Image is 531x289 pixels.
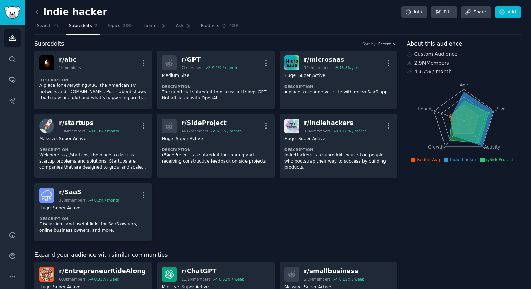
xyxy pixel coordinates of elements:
[401,6,427,18] a: Info
[219,277,244,282] div: 0.61 % / week
[339,129,367,133] div: 13.8 % / month
[142,23,159,29] span: Themes
[139,20,169,35] a: Themes
[107,23,120,29] span: Topics
[176,136,203,143] div: Super Active
[37,23,52,29] span: Search
[182,65,204,70] div: 7k members
[59,119,119,127] div: r/ startups
[407,59,522,67] div: 2.9M Members
[162,89,270,101] p: The unofficial subreddit to discuss all things GPT. Not affiliated with OpenAI.
[162,136,173,143] div: Huge
[59,188,119,197] div: r/ SaaS
[182,55,237,64] div: r/ GPT
[284,136,296,143] div: Huge
[176,23,184,29] span: Ask
[157,114,275,178] a: r/SideProject461kmembers6.9% / monthHugeSuper ActiveDescriptionr/SideProject is a subreddit for s...
[4,6,20,19] img: GummySearch logo
[339,65,367,70] div: 15.8 % / month
[460,83,468,87] tspan: Age
[34,183,152,241] a: SaaSr/SaaS370kmembers8.2% / monthHugeSuper ActiveDescriptionDiscussions and useful links for SaaS...
[69,23,92,29] span: Subreddits
[34,40,64,48] span: Subreddits
[39,136,57,143] div: Massive
[414,68,452,75] div: ↑ 3.7 % / month
[39,83,147,101] p: A place for everything ABC, the American TV network and [DOMAIN_NAME]. Posts about shows (both ne...
[484,145,500,150] tspan: Activity
[378,41,391,46] span: Recent
[201,23,219,29] span: Products
[66,20,100,35] a: Subreddits7
[162,147,270,152] dt: Description
[417,157,440,162] span: Reddit Avg
[304,55,367,64] div: r/ microsaas
[94,129,119,133] div: 0.9 % / month
[39,152,147,171] p: Welcome to /r/startups, the place to discuss startup problems and solutions. Startups are compani...
[34,114,152,178] a: startupsr/startups1.9Mmembers0.9% / monthMassiveSuper ActiveDescriptionWelcome to /r/startups, th...
[217,129,242,133] div: 6.9 % / month
[339,277,364,282] div: 0.15 % / week
[59,136,86,143] div: Super Active
[39,221,147,234] p: Discussions and useful links for SaaS owners, online business owners, and more.
[229,23,238,29] span: 489
[378,41,397,46] button: Recent
[280,51,397,109] a: microsaasr/microsaas104kmembers15.8% / monthHugeSuper ActiveDescriptionA place to change your lif...
[298,136,326,143] div: Super Active
[105,20,134,35] a: Topics200
[94,23,98,29] span: 7
[34,20,61,35] a: Search
[59,267,146,276] div: r/ EntrepreneurRideAlong
[39,119,54,133] img: startups
[284,147,392,152] dt: Description
[182,267,244,276] div: r/ ChatGPT
[212,65,237,70] div: 9.1 % / month
[39,78,147,83] dt: Description
[280,114,397,178] a: indiehackersr/indiehackers104kmembers13.8% / monthHugeSuper ActiveDescriptionIndieHackers is a su...
[162,152,270,164] p: r/SideProject is a subreddit for sharing and receiving constructive feedback on side projects.
[59,129,86,133] div: 1.9M members
[407,40,462,48] span: About this audience
[182,129,208,133] div: 461k members
[182,277,210,282] div: 11.1M members
[284,55,299,70] img: microsaas
[304,119,367,127] div: r/ indiehackers
[284,119,299,133] img: indiehackers
[407,51,522,58] div: Custom Audience
[298,73,326,79] div: Super Active
[162,267,177,282] img: ChatGPT
[34,51,152,109] a: abcr/abc1kmembersDescriptionA place for everything ABC, the American TV network and [DOMAIN_NAME]...
[39,55,54,70] img: abc
[39,216,147,221] dt: Description
[304,277,331,282] div: 2.2M members
[304,129,331,133] div: 104k members
[450,157,476,162] span: Indie hacker
[497,106,505,111] tspan: Size
[34,251,168,260] span: Expand your audience with similar communities
[495,6,521,18] a: Add
[284,84,392,89] dt: Description
[284,73,296,79] div: Huge
[94,277,119,282] div: 0.31 % / week
[182,119,242,127] div: r/ SideProject
[59,65,81,70] div: 1k members
[304,267,364,276] div: r/ smallbusiness
[39,188,54,203] img: SaaS
[173,20,194,35] a: Ask
[162,84,270,89] dt: Description
[362,41,376,46] div: Sort by
[486,157,513,162] span: r/SideProject
[59,198,86,203] div: 370k members
[431,6,457,18] a: Edit
[39,205,51,212] div: Huge
[304,65,331,70] div: 104k members
[284,152,392,171] p: IndieHackers is a subreddit focused on people who bootstrap their way to success by building prod...
[123,23,132,29] span: 200
[284,89,392,96] p: A place to change your life with micro SaaS apps
[94,198,119,203] div: 8.2 % / month
[59,55,81,64] div: r/ abc
[59,277,86,282] div: 603k members
[39,267,54,282] img: EntrepreneurRideAlong
[39,147,147,152] dt: Description
[461,6,491,18] a: Share
[34,7,107,18] h2: Indie hacker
